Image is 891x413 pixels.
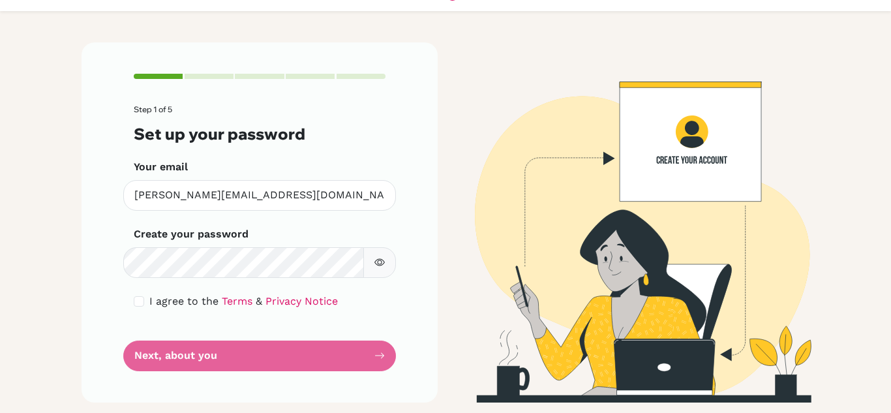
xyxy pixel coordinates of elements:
input: Insert your email* [123,180,396,211]
label: Create your password [134,226,249,242]
span: I agree to the [149,295,219,307]
span: Step 1 of 5 [134,104,172,114]
a: Terms [222,295,252,307]
label: Your email [134,159,188,175]
span: & [256,295,262,307]
a: Privacy Notice [265,295,338,307]
h3: Set up your password [134,125,385,144]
